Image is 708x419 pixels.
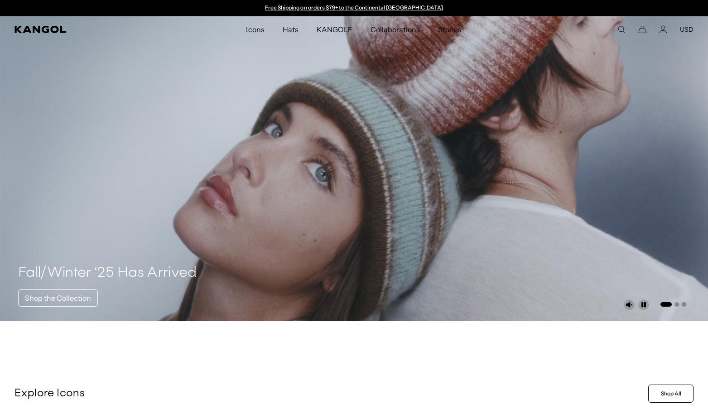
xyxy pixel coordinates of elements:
button: Go to slide 3 [682,302,686,307]
span: Hats [283,16,299,43]
span: Icons [246,16,264,43]
slideshow-component: Announcement bar [261,5,448,12]
p: Explore Icons [14,387,645,400]
a: Account [659,25,667,34]
a: Free Shipping on orders $79+ to the Continental [GEOGRAPHIC_DATA] [265,4,443,11]
button: Go to slide 2 [674,302,679,307]
a: Icons [237,16,273,43]
a: Shop the Collection [18,289,98,307]
div: 1 of 2 [261,5,448,12]
span: Stories [438,16,462,43]
h4: Fall/Winter ‘25 Has Arrived [18,264,197,282]
a: Collaborations [361,16,429,43]
div: Announcement [261,5,448,12]
a: Hats [274,16,308,43]
a: KANGOLF [308,16,361,43]
a: Shop All [648,385,694,403]
button: Unmute [624,299,635,310]
button: Cart [638,25,646,34]
button: Go to slide 1 [660,302,672,307]
summary: Search here [617,25,626,34]
span: Collaborations [371,16,420,43]
button: USD [680,25,694,34]
ul: Select a slide to show [660,300,686,308]
button: Pause [638,299,649,310]
a: Stories [429,16,471,43]
a: Kangol [14,26,163,33]
span: KANGOLF [317,16,352,43]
